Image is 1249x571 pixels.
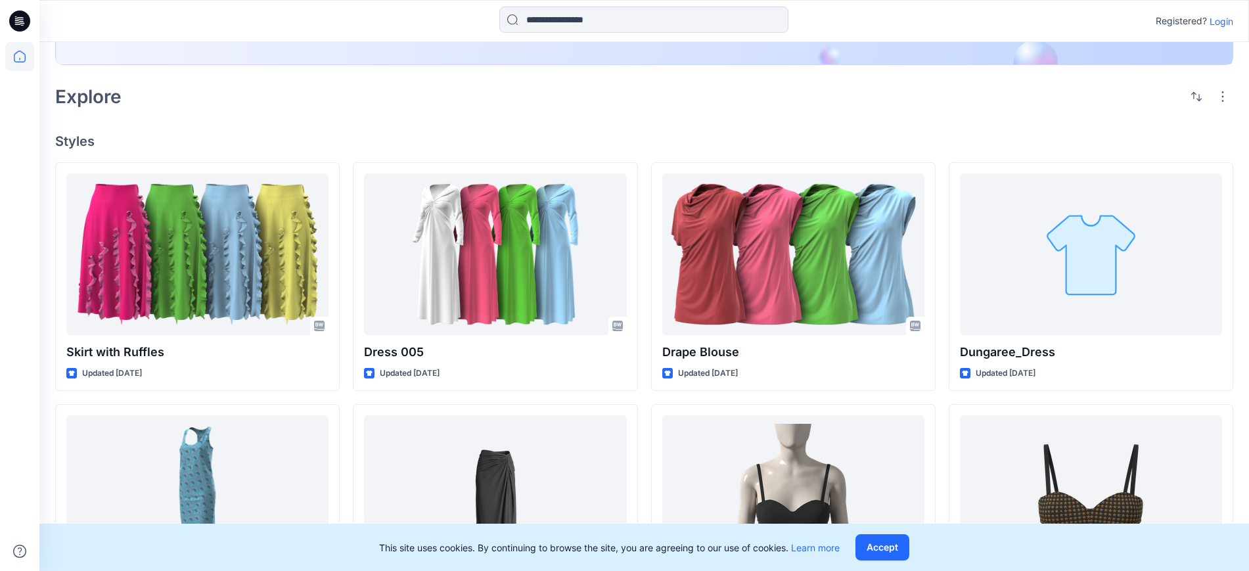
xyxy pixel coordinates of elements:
p: Dress 005 [364,343,626,361]
a: Drape Blouse [662,173,924,335]
p: Updated [DATE] [380,367,440,380]
a: Dungaree_Dress [960,173,1222,335]
p: Registered? [1156,13,1207,29]
p: Skirt with Ruffles [66,343,329,361]
h2: Explore [55,86,122,107]
h4: Styles [55,133,1233,149]
p: Login [1210,14,1233,28]
p: Drape Blouse [662,343,924,361]
p: Dungaree_Dress [960,343,1222,361]
p: Updated [DATE] [82,367,142,380]
a: Learn more [791,542,840,553]
a: Dress 005 [364,173,626,335]
a: Skirt with Ruffles [66,173,329,335]
p: This site uses cookies. By continuing to browse the site, you are agreeing to our use of cookies. [379,541,840,555]
p: Updated [DATE] [678,367,738,380]
button: Accept [855,534,909,560]
p: Updated [DATE] [976,367,1035,380]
